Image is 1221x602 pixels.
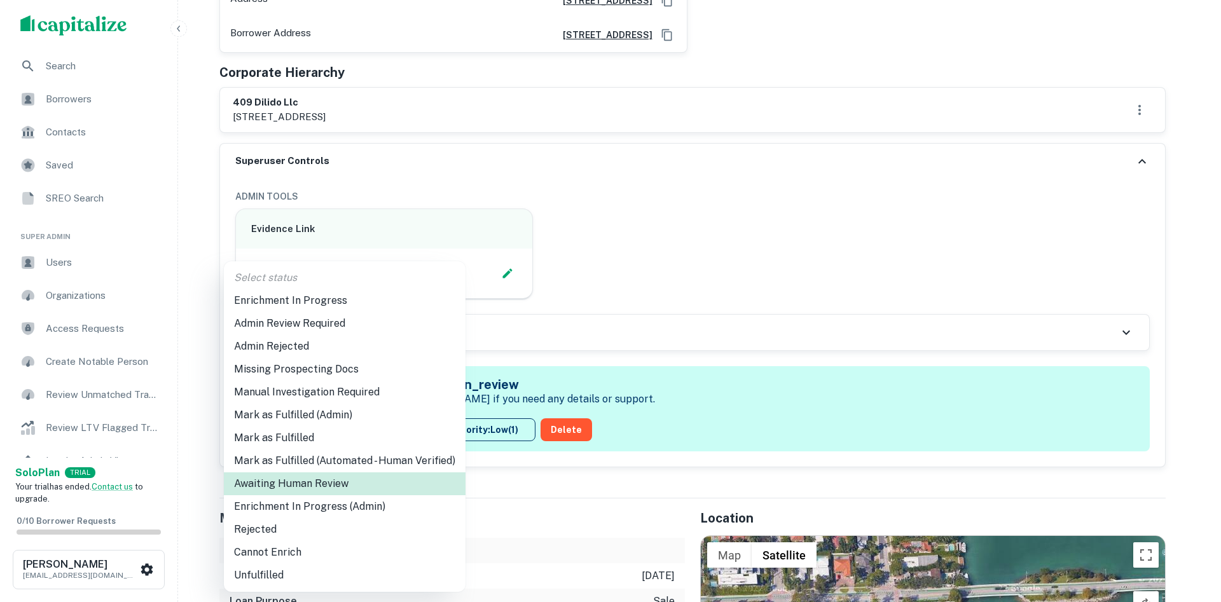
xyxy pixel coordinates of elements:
li: Missing Prospecting Docs [224,358,466,381]
iframe: Chat Widget [1157,500,1221,561]
li: Unfulfilled [224,564,466,587]
li: Mark as Fulfilled (Admin) [224,404,466,427]
li: Awaiting Human Review [224,472,466,495]
li: Cannot Enrich [224,541,466,564]
li: Mark as Fulfilled [224,427,466,449]
li: Admin Rejected [224,335,466,358]
li: Rejected [224,518,466,541]
li: Enrichment In Progress (Admin) [224,495,466,518]
li: Mark as Fulfilled (Automated - Human Verified) [224,449,466,472]
li: Admin Review Required [224,312,466,335]
li: Manual Investigation Required [224,381,466,404]
li: Enrichment In Progress [224,289,466,312]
